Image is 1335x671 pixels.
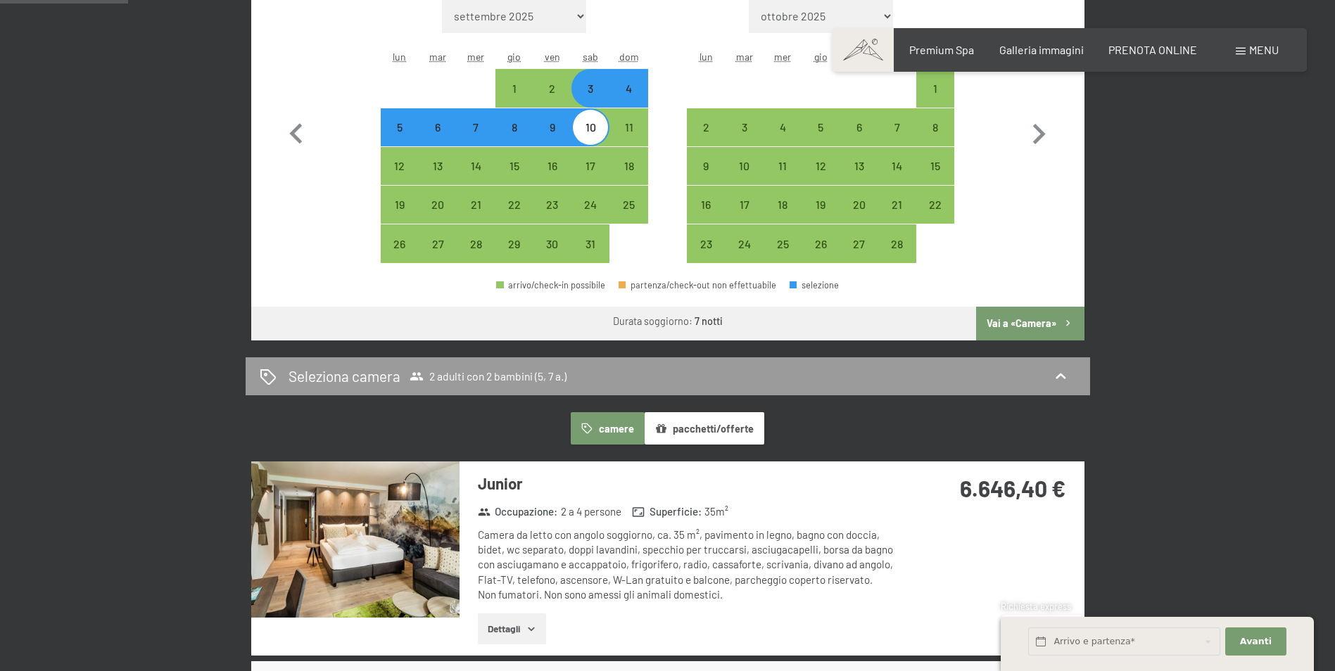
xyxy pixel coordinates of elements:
button: pacchetti/offerte [645,412,764,445]
div: Wed Feb 11 2026 [764,147,802,185]
abbr: mercoledì [774,51,791,63]
div: Sun Feb 22 2026 [916,186,954,224]
div: 9 [535,122,570,157]
div: arrivo/check-in possibile [726,224,764,262]
div: Camera da letto con angolo soggiorno, ca. 35 m², pavimento in legno, bagno con doccia, bidet, wc ... [478,528,897,602]
span: Richiesta express [1001,601,1071,612]
div: Tue Feb 03 2026 [726,108,764,146]
b: 7 notti [695,315,723,327]
div: arrivo/check-in possibile [609,69,647,107]
div: arrivo/check-in possibile [840,108,878,146]
div: 19 [803,199,838,234]
div: 6 [841,122,876,157]
abbr: lunedì [393,51,406,63]
div: Fri Jan 16 2026 [533,147,571,185]
img: mss_renderimg.php [251,461,460,618]
strong: Superficie : [632,504,702,519]
div: 29 [497,238,532,274]
div: 5 [382,122,417,157]
div: 22 [918,199,953,234]
div: 11 [611,122,646,157]
div: 9 [688,160,723,196]
abbr: giovedì [814,51,828,63]
div: arrivo/check-in possibile [533,186,571,224]
div: arrivo/check-in possibile [419,147,457,185]
div: 12 [382,160,417,196]
div: arrivo/check-in possibile [457,224,495,262]
div: arrivo/check-in possibile [878,186,916,224]
div: arrivo/check-in possibile [609,108,647,146]
div: Mon Feb 16 2026 [687,186,725,224]
div: 16 [688,199,723,234]
div: Tue Jan 13 2026 [419,147,457,185]
div: Thu Jan 15 2026 [495,147,533,185]
span: Avanti [1240,635,1272,648]
div: Tue Jan 27 2026 [419,224,457,262]
div: selezione [790,281,839,290]
div: arrivo/check-in possibile [726,147,764,185]
span: Menu [1249,43,1279,56]
div: Sat Feb 14 2026 [878,147,916,185]
div: Sat Feb 21 2026 [878,186,916,224]
div: Sat Feb 28 2026 [878,224,916,262]
div: Thu Feb 12 2026 [802,147,840,185]
div: arrivo/check-in possibile [495,186,533,224]
div: Fri Feb 27 2026 [840,224,878,262]
div: 17 [727,199,762,234]
abbr: martedì [736,51,753,63]
div: 21 [458,199,493,234]
div: Wed Jan 21 2026 [457,186,495,224]
div: 26 [803,238,838,274]
div: arrivo/check-in possibile [381,224,419,262]
div: Thu Jan 08 2026 [495,108,533,146]
div: 23 [688,238,723,274]
div: 17 [573,160,608,196]
div: arrivo/check-in possibile [878,224,916,262]
div: 24 [573,199,608,234]
div: 2 [688,122,723,157]
div: 18 [765,199,800,234]
div: Sat Jan 17 2026 [571,147,609,185]
div: 1 [918,83,953,118]
div: arrivo/check-in possibile [571,224,609,262]
div: arrivo/check-in possibile [533,147,571,185]
div: Mon Feb 09 2026 [687,147,725,185]
div: arrivo/check-in possibile [687,147,725,185]
div: Thu Feb 19 2026 [802,186,840,224]
div: Mon Jan 05 2026 [381,108,419,146]
div: Fri Feb 13 2026 [840,147,878,185]
div: Wed Feb 04 2026 [764,108,802,146]
div: arrivo/check-in possibile [916,186,954,224]
div: Sun Feb 01 2026 [916,69,954,107]
div: arrivo/check-in possibile [419,108,457,146]
div: 10 [573,122,608,157]
div: Sun Feb 15 2026 [916,147,954,185]
div: arrivo/check-in possibile [571,69,609,107]
div: arrivo/check-in possibile [533,69,571,107]
abbr: mercoledì [467,51,484,63]
div: arrivo/check-in possibile [764,147,802,185]
strong: 6.646,40 € [960,475,1065,501]
div: 25 [765,238,800,274]
div: Sun Jan 04 2026 [609,69,647,107]
div: 15 [497,160,532,196]
div: arrivo/check-in possibile [840,147,878,185]
div: arrivo/check-in possibile [878,108,916,146]
div: Sun Jan 25 2026 [609,186,647,224]
span: 2 a 4 persone [561,504,621,519]
div: 8 [918,122,953,157]
div: arrivo/check-in possibile [609,147,647,185]
div: 19 [382,199,417,234]
div: Thu Jan 29 2026 [495,224,533,262]
abbr: venerdì [545,51,560,63]
strong: Occupazione : [478,504,558,519]
h2: Seleziona camera [289,366,400,386]
div: arrivo/check-in possibile [802,186,840,224]
div: Wed Jan 14 2026 [457,147,495,185]
abbr: martedì [429,51,446,63]
div: arrivo/check-in possibile [764,186,802,224]
button: Vai a «Camera» [976,307,1084,340]
span: Premium Spa [909,43,974,56]
abbr: sabato [583,51,598,63]
div: 27 [841,238,876,274]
